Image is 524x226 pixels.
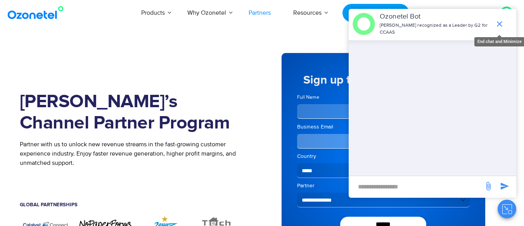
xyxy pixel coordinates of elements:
p: [PERSON_NAME] recognized as a Leader by G2 for CCAAS [380,22,491,36]
a: Request a Demo [342,4,409,22]
label: Full Name [297,94,380,101]
div: new-msg-input [353,180,480,194]
h5: Global Partnerships [20,202,251,207]
label: Business Email [297,123,380,131]
h1: [PERSON_NAME]’s Channel Partner Program [20,91,251,134]
label: Country [297,152,470,160]
span: end chat or minimize [492,16,507,32]
span: send message [481,178,496,194]
button: Close chat [498,200,516,218]
p: Ozonetel Bot [380,12,491,22]
p: Partner with us to unlock new revenue streams in the fast-growing customer experience industry. E... [20,140,251,168]
h5: Sign up to schedule a callback [297,74,470,86]
span: send message [497,178,512,194]
img: header [353,13,375,35]
label: Partner [297,182,470,190]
